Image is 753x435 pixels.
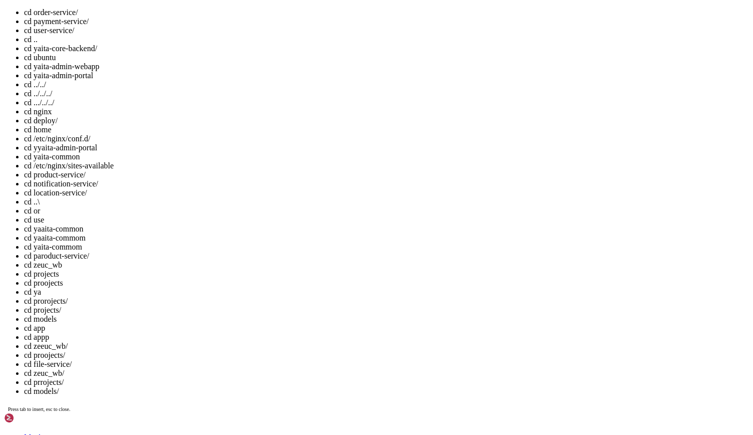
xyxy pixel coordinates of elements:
[24,270,749,279] li: cd projects
[24,378,749,387] li: cd prrojects/
[4,413,62,423] img: Shellngn
[24,369,749,378] li: cd zeuc_wb/
[24,387,749,396] li: cd models/
[24,188,749,197] li: cd location-service/
[4,157,622,166] x-row: [DATE] 17:34:13 ip-172-31-91-17 bash[1220739]: [DATE] 17:34:13 [AsyncResolver-bootstrap-executor-...
[4,115,622,123] x-row: ompletion notification for transaction 5
[24,107,749,116] li: cd nginx
[4,260,622,268] x-row: Password for '[URL][EMAIL_ADDRESS][DOMAIN_NAME]':
[4,166,622,174] x-row: - Resolving eureka endpoints via configuration
[4,362,622,370] x-row: : $ cd
[24,89,749,98] li: cd ../../../
[4,81,622,89] x-row: notification SMS to [PHONE_NUMBER] for transaction 5
[24,8,749,17] li: cd order-service/
[4,285,622,294] x-row: remote: Compressing objects: 100% (3/3), done.
[4,277,622,285] x-row: remote: Counting objects: 100% (23/23), done.
[96,243,176,251] span: ~/yaita-core-backend
[4,251,622,260] x-row: Username for '[URL][DOMAIN_NAME]': sirtinashe
[24,252,749,261] li: cd paroduct-service/
[24,26,749,35] li: cd user-service/
[4,294,622,302] x-row: remote: Total 12 (delta 4), reused 12 (delta 4), pack-reused 0 (from 0)
[24,279,749,288] li: cd proojects
[4,13,622,21] x-row: ion created: 5 with status COMPLETED
[4,319,622,328] x-row: 729d0d1..043a193 main -> origin/main
[24,342,749,351] li: cd zeeuc_wb/
[4,191,622,200] x-row: ^C
[24,315,749,324] li: cd models
[4,21,622,30] x-row: [DATE] 17:24:02 ip-172-31-91-17 bash[1220739]: [DATE] 17:24:02 [task-12] INFO c.y.p.e.l.WalletTra...
[4,4,622,13] x-row: [DATE] 17:24:02 ip-172-31-91-17 bash[1220739]: [DATE] 17:24:02 [task-12] INFO c.y.p.e.l.WalletTra...
[4,217,622,226] x-row: : $ ^C
[4,234,622,243] x-row: : $ cd yaita-core-backend/
[4,208,622,217] x-row: : $ ^C
[24,143,749,152] li: cd yyaita-admin-portal
[24,71,749,80] li: cd yaita-admin-portal
[24,161,749,170] li: cd /etc/nginx/sites-available
[24,288,749,297] li: cd ya
[24,360,749,369] li: cd file-service/
[24,44,749,53] li: cd yaita-core-backend/
[4,98,622,106] x-row: user: D202509141616249164 amount: 100.01
[4,64,622,72] x-row: ransaction event for transaction 5: Wallet deposit via Cash on Delivery
[4,268,622,277] x-row: remote: Enumerating objects: 23, done.
[4,302,622,311] x-row: Unpacking objects: 100% (12/12), 1.60 KiB | 233.00 KiB/s, done.
[4,55,622,64] x-row: [DATE] 17:24:02 ip-172-31-91-17 bash[1220739]: [DATE] 17:24:02 [task-13] INFO c.y.p.e.l.WalletNot...
[4,200,622,208] x-row: : $ ^C
[4,226,622,234] x-row: : $ ^C
[96,200,100,208] span: ~
[24,35,749,44] li: cd ..
[4,311,622,319] x-row: From [URL][DOMAIN_NAME]
[4,72,622,81] x-row: [DATE] 17:24:02 ip-172-31-91-17 bash[1220739]: [DATE] 17:24:02 [task-13] INFO c.y.p.e.l.WalletNot...
[24,134,749,143] li: cd /etc/nginx/conf.d/
[96,226,100,234] span: ~
[4,89,622,98] x-row: [DATE] 17:24:02 ip-172-31-91-17 bash[1220739]: [DATE] 17:24:02 [task-12] INFO c.y.p.event.Payment...
[24,333,749,342] li: cd appp
[4,336,622,345] x-row: Fast-forward
[24,306,749,315] li: cd projects/
[4,345,622,353] x-row: order-service/src/main/java/com/yaita/order/service/impl/OrderServiceImpl.java | 55
[4,140,622,149] x-row: [DATE] 17:29:13 ip-172-31-91-17 bash[1220739]: [DATE] 17:29:13 [AsyncResolver-bootstrap-executor-...
[96,362,176,370] span: ~/yaita-core-backend
[4,243,92,251] span: ubuntu@ip-172-31-91-17
[24,53,749,62] li: cd ubuntu
[4,200,92,208] span: ubuntu@ip-172-31-91-17
[4,47,622,55] x-row: 202509143TWX, new balance: 100.01
[24,152,749,161] li: cd yaita-common
[24,324,749,333] li: cd app
[96,217,100,225] span: ~
[4,362,92,370] span: ubuntu@ip-172-31-91-17
[4,353,622,362] x-row: 1 file changed, 55 insertions(+)
[4,174,622,183] x-row: [DATE] 17:39:13 ip-172-31-91-17 bash[1220739]: [DATE] 17:39:13 [AsyncResolver-bootstrap-executor-...
[96,208,100,216] span: ~
[24,125,749,134] li: cd home
[24,179,749,188] li: cd notification-service/
[336,345,557,353] span: +++++++++++++++++++++++++++++++++++++++++++++++++++++++
[4,208,92,216] span: ubuntu@ip-172-31-91-17
[24,234,749,243] li: cd yaaita-commom
[4,217,92,225] span: ubuntu@ip-172-31-91-17
[207,362,211,370] div: (48, 42)
[8,406,70,412] span: Press tab to insert, esc to close.
[24,351,749,360] li: cd proojects/
[24,225,749,234] li: cd yaaita-common
[4,123,622,132] x-row: [DATE] 17:24:13 ip-172-31-91-17 bash[1220739]: [DATE] 17:24:13 [AsyncResolver-bootstrap-executor-...
[4,183,622,191] x-row: - Resolving eureka endpoints via configuration
[4,328,622,336] x-row: Updating 729d0d1..043a193
[4,38,622,47] x-row: [DATE] 17:24:02 ip-172-31-91-17 bash[1220739]: [DATE] 17:24:02 [task-12] INFO c.y.payment.service...
[24,206,749,215] li: cd or
[24,98,749,107] li: cd .../../../
[4,30,622,38] x-row: ansaction event for transaction 5: null -> COMPLETED
[4,226,92,234] span: ubuntu@ip-172-31-91-17
[24,215,749,225] li: cd use
[24,170,749,179] li: cd product-service/
[24,80,749,89] li: cd ../../
[4,132,622,140] x-row: - Resolving eureka endpoints via configuration
[4,149,622,157] x-row: - Resolving eureka endpoints via configuration
[24,62,749,71] li: cd yaita-admin-webapp
[24,197,749,206] li: cd ..\
[4,243,622,251] x-row: : $ git pull
[4,234,92,242] span: ubuntu@ip-172-31-91-17
[24,261,749,270] li: cd zeuc_wb
[24,17,749,26] li: cd payment-service/
[4,106,622,115] x-row: [DATE] 17:24:02 ip-172-31-91-17 bash[1220739]: [DATE] 17:24:02 [task-13] INFO c.y.p.e.l.WalletNot...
